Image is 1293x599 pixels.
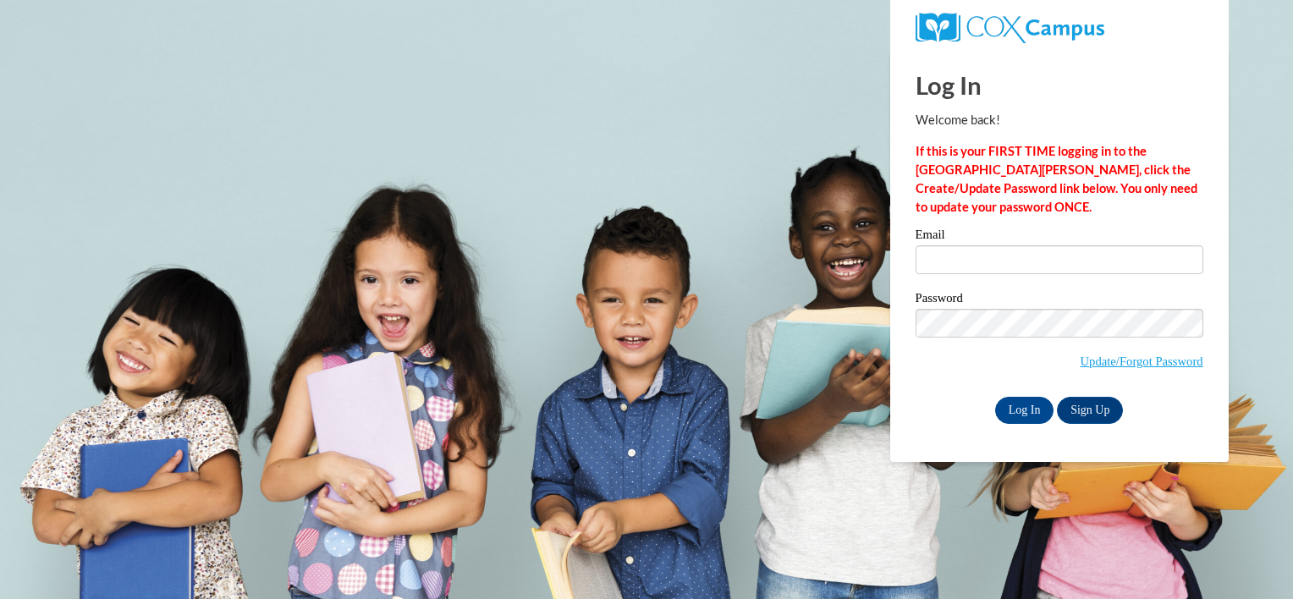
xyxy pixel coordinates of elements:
[916,19,1104,34] a: COX Campus
[916,68,1203,102] h1: Log In
[916,13,1104,43] img: COX Campus
[1081,354,1203,368] a: Update/Forgot Password
[916,292,1203,309] label: Password
[916,111,1203,129] p: Welcome back!
[916,228,1203,245] label: Email
[1057,397,1123,424] a: Sign Up
[995,397,1054,424] input: Log In
[916,144,1197,214] strong: If this is your FIRST TIME logging in to the [GEOGRAPHIC_DATA][PERSON_NAME], click the Create/Upd...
